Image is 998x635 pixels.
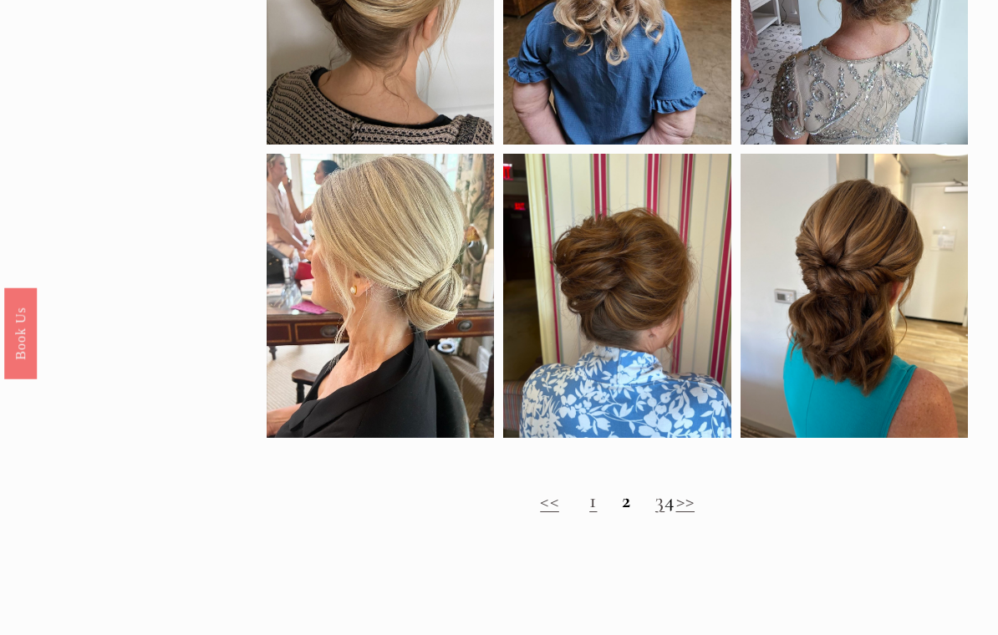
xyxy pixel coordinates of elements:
[267,490,968,515] h2: 4
[589,489,597,514] a: 1
[655,489,664,514] a: 3
[676,489,695,514] a: >>
[540,489,559,514] a: <<
[622,489,631,514] strong: 2
[4,288,37,379] a: Book Us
